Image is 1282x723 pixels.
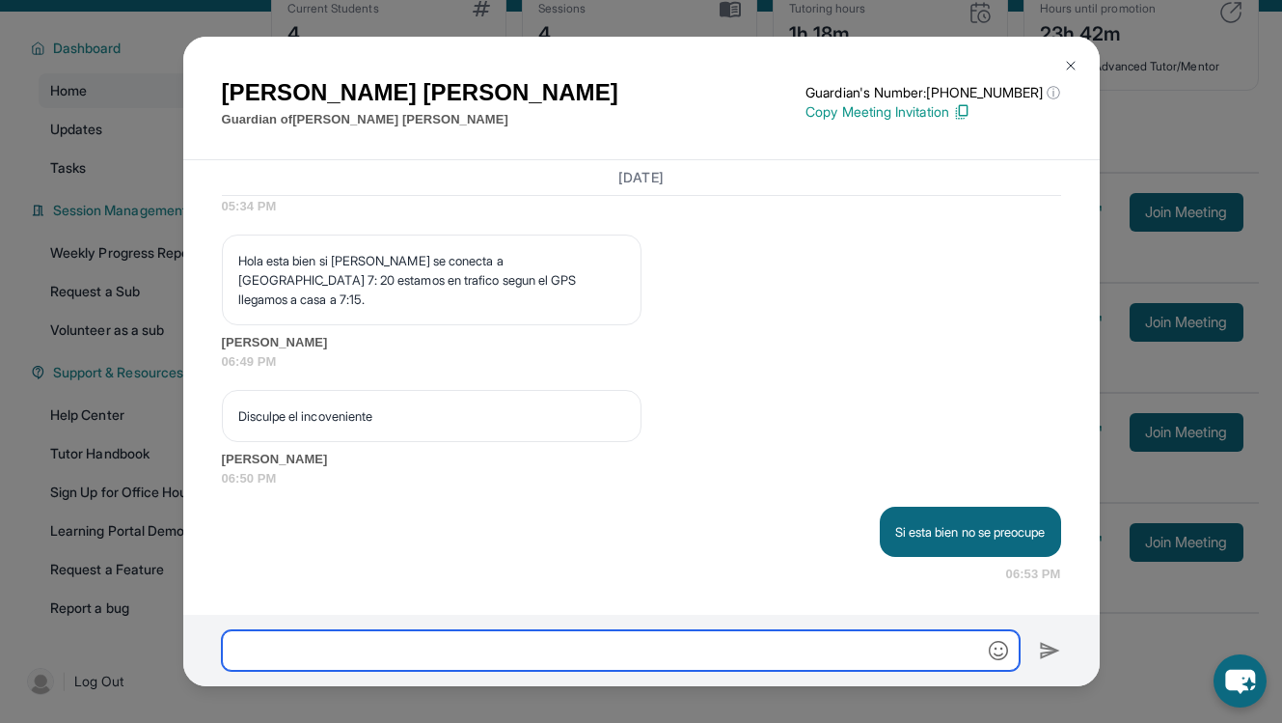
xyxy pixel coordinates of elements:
[989,641,1008,660] img: Emoji
[805,102,1060,122] p: Copy Meeting Invitation
[895,522,1046,542] p: Si esta bien no se preocupe
[222,469,1061,488] span: 06:50 PM
[238,406,625,426] p: Disculpe el incoveniente
[238,251,625,309] p: Hola esta bien si [PERSON_NAME] se conecta a [GEOGRAPHIC_DATA] 7: 20 estamos en trafico segun el ...
[1214,654,1267,708] button: chat-button
[805,83,1060,102] p: Guardian's Number: [PHONE_NUMBER]
[222,168,1061,187] h3: [DATE]
[1006,565,1061,584] span: 06:53 PM
[222,352,1061,372] span: 06:49 PM
[1039,639,1061,662] img: Send icon
[953,103,970,121] img: Copy Icon
[222,75,618,110] h1: [PERSON_NAME] [PERSON_NAME]
[222,450,1061,469] span: [PERSON_NAME]
[1047,83,1060,102] span: ⓘ
[1063,58,1078,73] img: Close Icon
[222,197,1061,216] span: 05:34 PM
[222,110,618,129] p: Guardian of [PERSON_NAME] [PERSON_NAME]
[222,333,1061,352] span: [PERSON_NAME]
